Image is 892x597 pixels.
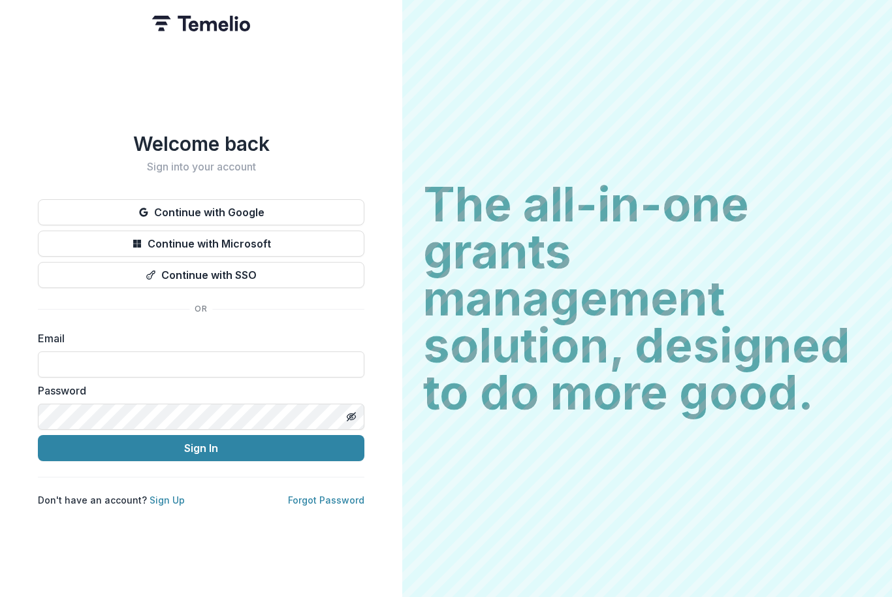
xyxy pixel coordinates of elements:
[150,494,185,506] a: Sign Up
[38,161,364,173] h2: Sign into your account
[288,494,364,506] a: Forgot Password
[38,262,364,288] button: Continue with SSO
[38,231,364,257] button: Continue with Microsoft
[38,199,364,225] button: Continue with Google
[38,493,185,507] p: Don't have an account?
[38,383,357,398] label: Password
[38,435,364,461] button: Sign In
[38,331,357,346] label: Email
[152,16,250,31] img: Temelio
[341,406,362,427] button: Toggle password visibility
[38,132,364,155] h1: Welcome back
